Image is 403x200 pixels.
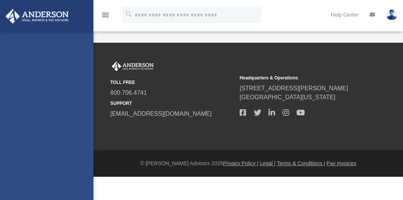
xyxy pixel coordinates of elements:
img: Anderson Advisors Platinum Portal [3,9,71,24]
img: User Pic [386,9,397,20]
small: Headquarters & Operations [240,75,364,81]
div: © [PERSON_NAME] Advisors 2025 [93,160,403,167]
a: [STREET_ADDRESS][PERSON_NAME] [240,85,348,91]
a: Pay Invoices [326,160,356,166]
a: 800.706.4741 [110,90,147,96]
i: menu [101,10,110,19]
i: search [125,10,133,18]
a: menu [101,14,110,19]
a: [EMAIL_ADDRESS][DOMAIN_NAME] [110,110,212,117]
a: Privacy Policy | [223,160,259,166]
a: Terms & Conditions | [277,160,325,166]
img: Anderson Advisors Platinum Portal [110,61,155,71]
a: [GEOGRAPHIC_DATA][US_STATE] [240,94,335,100]
a: Legal | [260,160,276,166]
small: TOLL FREE [110,79,234,86]
small: SUPPORT [110,100,234,107]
